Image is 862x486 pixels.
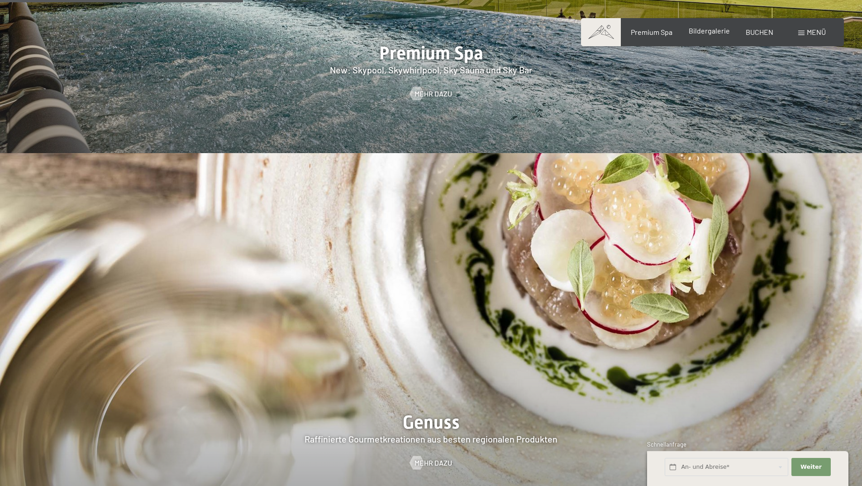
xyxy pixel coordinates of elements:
a: Mehr dazu [410,89,452,99]
span: Mehr dazu [414,89,452,99]
span: Mehr dazu [414,458,452,468]
span: Weiter [800,463,822,471]
a: BUCHEN [746,28,773,36]
a: Bildergalerie [689,26,730,35]
a: Premium Spa [631,28,672,36]
span: Menü [807,28,826,36]
a: Mehr dazu [410,458,452,468]
button: Weiter [791,458,830,476]
span: Schnellanfrage [647,441,686,448]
